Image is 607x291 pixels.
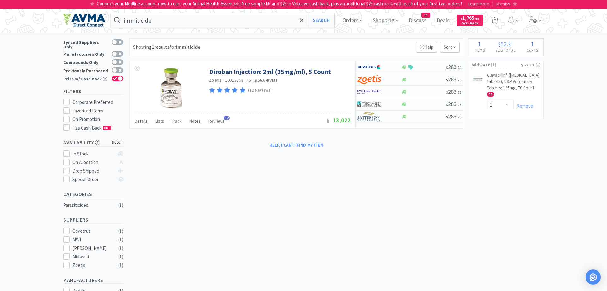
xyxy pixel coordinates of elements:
[63,76,108,81] div: Price w/ Cash Back
[72,107,124,115] div: Favorited Items
[406,18,429,23] a: Discuss10
[225,77,243,83] span: 10012868
[63,59,108,65] div: Compounds Only
[118,262,123,269] div: ( 1 )
[133,43,200,51] div: Showing 1 results
[474,16,479,21] span: . 48
[72,116,124,123] div: On Promotion
[266,140,327,150] button: Help, I can't find my item
[357,75,381,84] img: a673e5ab4e5e497494167fe422e9a3ab.png
[446,115,448,119] span: $
[208,118,224,124] span: Reviews
[471,61,490,68] span: Midwest
[72,167,114,175] div: Drop Shipped
[468,47,490,53] h4: Items
[446,88,461,95] span: 283
[112,139,124,146] span: reset
[471,73,484,86] img: e39c6b84826d402c9be57030d6d517b5_455136.jpeg
[464,1,466,7] span: |
[514,103,533,109] a: Remove
[370,8,401,33] span: Shopping
[118,201,123,209] div: ( 1 )
[63,216,123,224] h5: Suppliers
[357,87,381,97] img: f6b2451649754179b5b4e0c70c3f7cb0_2.png
[244,77,246,83] span: ·
[490,41,521,47] div: .
[461,15,479,21] span: 1,765
[63,67,108,73] div: Previously Purchased
[488,18,501,24] a: 1
[72,159,114,166] div: On Allocation
[487,72,540,99] a: Clavacillin® ([MEDICAL_DATA] tablets), USP Veterinary Tablets: 125mg, 70 Count CB
[440,42,460,53] span: Sort
[446,76,461,83] span: 283
[248,87,272,94] p: (12 Reviews)
[461,16,463,21] span: $
[461,22,479,26] span: Cash Back
[434,18,452,23] a: Deals
[150,67,192,109] img: 4e0af4592bd84640ab85228c4ce3aac2_184475.jpeg
[209,77,222,83] a: Zoetis
[416,42,437,53] p: Help
[521,47,543,53] h4: Carts
[326,117,351,124] span: 13,022
[494,6,496,31] span: 1
[63,201,114,209] div: Parasiticides
[508,41,513,47] span: 31
[468,1,489,7] span: Learn More
[135,118,148,124] span: Details
[500,40,507,48] span: 52
[434,8,452,33] span: Deals
[457,65,461,70] span: . 20
[103,126,109,130] span: CB
[457,115,461,119] span: . 25
[487,92,494,96] span: CB
[357,62,381,72] img: 77fca1acd8b6420a9015268ca798ef17_1.png
[446,113,461,120] span: 283
[490,62,521,68] span: ( 1 )
[446,102,448,107] span: $
[498,41,500,47] span: $
[492,1,493,7] span: |
[63,39,108,49] div: Synced Suppliers Only
[72,262,112,269] div: Zoetis
[63,139,123,146] h5: Availability
[446,100,461,108] span: 283
[118,227,123,235] div: ( 1 )
[422,13,430,17] span: 10
[340,8,365,33] span: Orders
[446,63,461,71] span: 283
[209,67,331,76] a: Diroban Injection: 2ml (25mg/ml), 5 Count
[72,150,114,158] div: In Stock
[521,61,540,68] div: $52.31
[247,78,254,83] span: from
[446,90,448,95] span: $
[111,13,334,28] input: Search by item, sku, manufacturer, ingredient, size...
[357,112,381,121] img: f5e969b455434c6296c6d81ef179fa71_3.png
[63,191,123,198] h5: Categories
[63,14,106,27] img: e4e33dab9f054f5782a47901c742baa9_102.png
[72,227,112,235] div: Covetrus
[446,78,448,82] span: $
[531,40,534,48] span: 1
[457,12,483,29] a: $1,765.48Cash Back
[155,118,164,124] span: Lists
[176,44,200,50] strong: immiticide
[586,269,601,285] div: Open Intercom Messenger
[490,47,521,53] h4: Subtotal
[457,102,461,107] span: . 25
[72,253,112,261] div: Midwest
[224,116,230,120] span: 12
[357,99,381,109] img: 4dd14cff54a648ac9e977f0c5da9bc2e_5.png
[478,40,481,48] span: 1
[118,244,123,252] div: ( 1 )
[254,77,277,83] strong: $56.64 / vial
[406,8,429,33] span: Discuss
[118,236,123,244] div: ( 1 )
[118,253,123,261] div: ( 1 )
[72,176,114,183] div: Special Order
[496,1,510,7] span: Dismiss
[63,88,123,95] h5: Filters
[223,77,224,83] span: ·
[72,244,112,252] div: [PERSON_NAME]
